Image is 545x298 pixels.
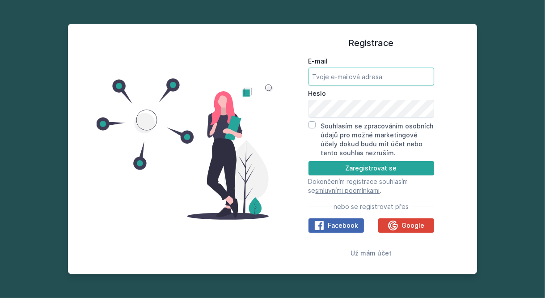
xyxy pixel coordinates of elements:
span: Už mám účet [351,249,392,257]
span: Google [401,221,424,230]
label: E-mail [308,57,434,66]
input: Tvoje e-mailová adresa [308,68,434,85]
span: Facebook [328,221,358,230]
button: Google [378,218,434,233]
button: Facebook [308,218,364,233]
button: Už mám účet [351,247,392,258]
label: Souhlasím se zpracováním osobních údajů pro možné marketingové účely dokud budu mít účet nebo ten... [321,122,434,157]
label: Heslo [308,89,434,98]
button: Zaregistrovat se [308,161,434,175]
a: smluvními podmínkami [316,187,380,194]
span: nebo se registrovat přes [334,202,409,211]
p: Dokončením registrace souhlasím se . [308,177,434,195]
h1: Registrace [308,36,434,50]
